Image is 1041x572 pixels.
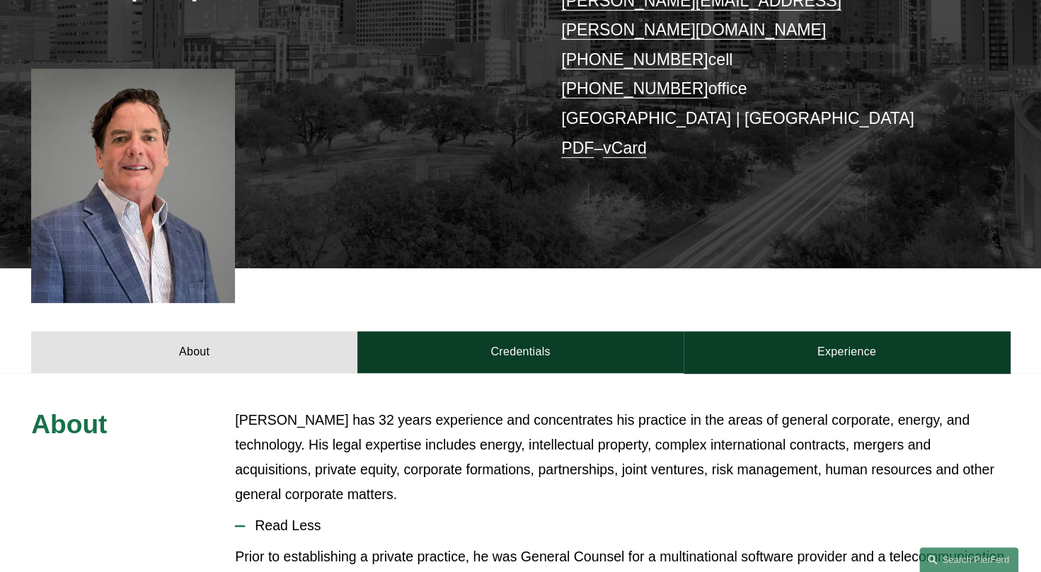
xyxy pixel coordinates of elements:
p: [PERSON_NAME] has 32 years experience and concentrates his practice in the areas of general corpo... [235,408,1010,508]
a: [PHONE_NUMBER] [561,50,708,69]
a: Credentials [357,331,684,373]
a: PDF [561,139,594,157]
a: About [31,331,357,373]
button: Read Less [235,507,1010,544]
a: vCard [603,139,646,157]
a: [PHONE_NUMBER] [561,79,708,98]
a: Search this site [919,547,1018,572]
a: Experience [684,331,1010,373]
span: Read Less [245,517,1010,534]
span: About [31,409,107,439]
